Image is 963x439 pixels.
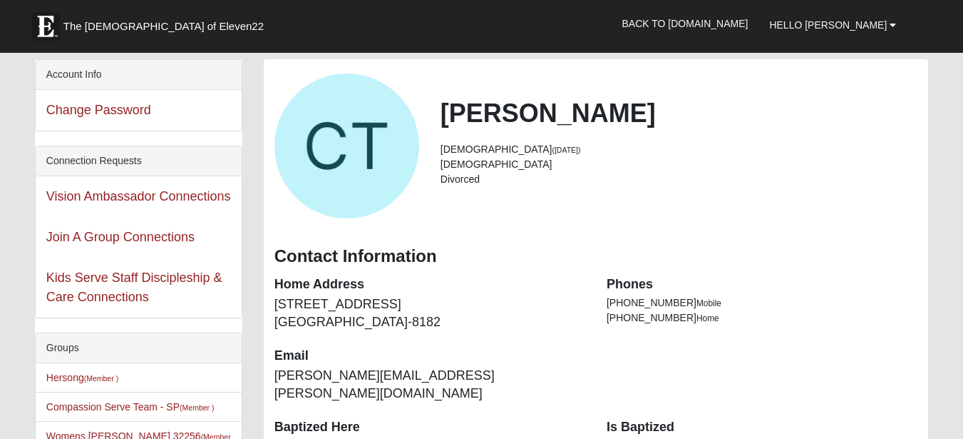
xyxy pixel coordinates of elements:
[607,418,917,437] dt: Is Baptized
[46,271,222,304] a: Kids Serve Staff Discipleship & Care Connections
[274,367,585,403] dd: [PERSON_NAME][EMAIL_ADDRESS][PERSON_NAME][DOMAIN_NAME]
[552,146,580,154] small: ([DATE])
[612,6,759,41] a: Back to [DOMAIN_NAME]
[441,172,917,187] li: Divorced
[274,296,585,332] dd: [STREET_ADDRESS] [GEOGRAPHIC_DATA]-8182
[180,403,214,412] small: (Member )
[46,103,151,117] a: Change Password
[36,333,242,363] div: Groups
[758,7,907,43] a: Hello [PERSON_NAME]
[84,374,118,383] small: (Member )
[46,189,231,203] a: Vision Ambassador Connections
[607,311,917,326] li: [PHONE_NUMBER]
[607,296,917,311] li: [PHONE_NUMBER]
[63,19,264,34] span: The [DEMOGRAPHIC_DATA] of Eleven22
[274,74,419,218] a: View Fullsize Photo
[274,276,585,294] dt: Home Address
[696,298,721,308] span: Mobile
[441,157,917,172] li: [DEMOGRAPHIC_DATA]
[274,246,918,267] h3: Contact Information
[607,276,917,294] dt: Phones
[24,5,309,41] a: The [DEMOGRAPHIC_DATA] of Eleven22
[36,60,242,90] div: Account Info
[46,230,195,244] a: Join A Group Connections
[274,418,585,437] dt: Baptized Here
[46,372,118,383] a: Hersong(Member )
[769,19,887,31] span: Hello [PERSON_NAME]
[696,313,719,323] span: Home
[31,12,60,41] img: Eleven22 logo
[274,347,585,365] dt: Email
[46,401,215,413] a: Compassion Serve Team - SP(Member )
[441,142,917,157] li: [DEMOGRAPHIC_DATA]
[441,98,917,128] h2: [PERSON_NAME]
[36,146,242,176] div: Connection Requests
